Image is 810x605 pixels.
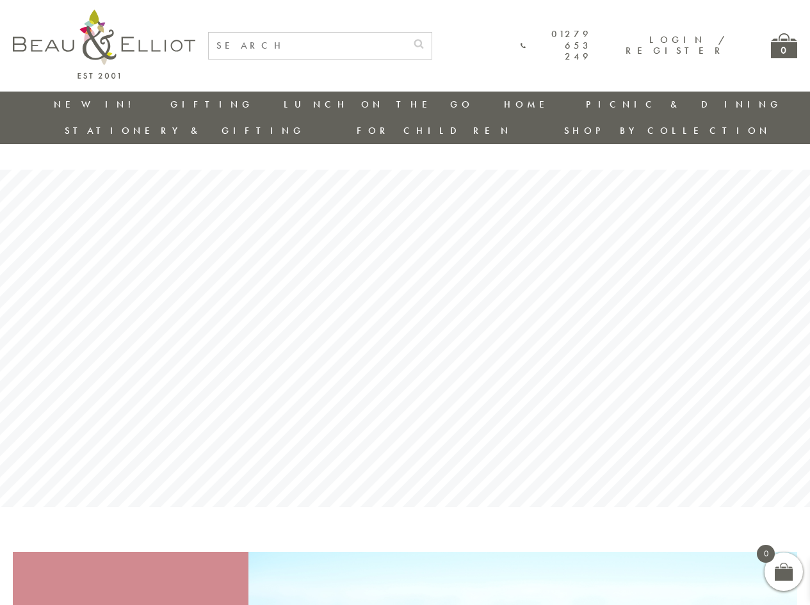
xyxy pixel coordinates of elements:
a: Stationery & Gifting [65,124,305,137]
a: Gifting [170,98,254,111]
a: Picnic & Dining [586,98,782,111]
a: Home [504,98,555,111]
a: For Children [357,124,512,137]
a: New in! [54,98,140,111]
a: Shop by collection [564,124,771,137]
a: 01279 653 249 [521,29,592,62]
span: 0 [757,545,775,563]
a: 0 [771,33,797,58]
img: logo [13,10,195,79]
input: SEARCH [209,33,406,59]
a: Lunch On The Go [284,98,473,111]
a: Login / Register [626,33,726,57]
